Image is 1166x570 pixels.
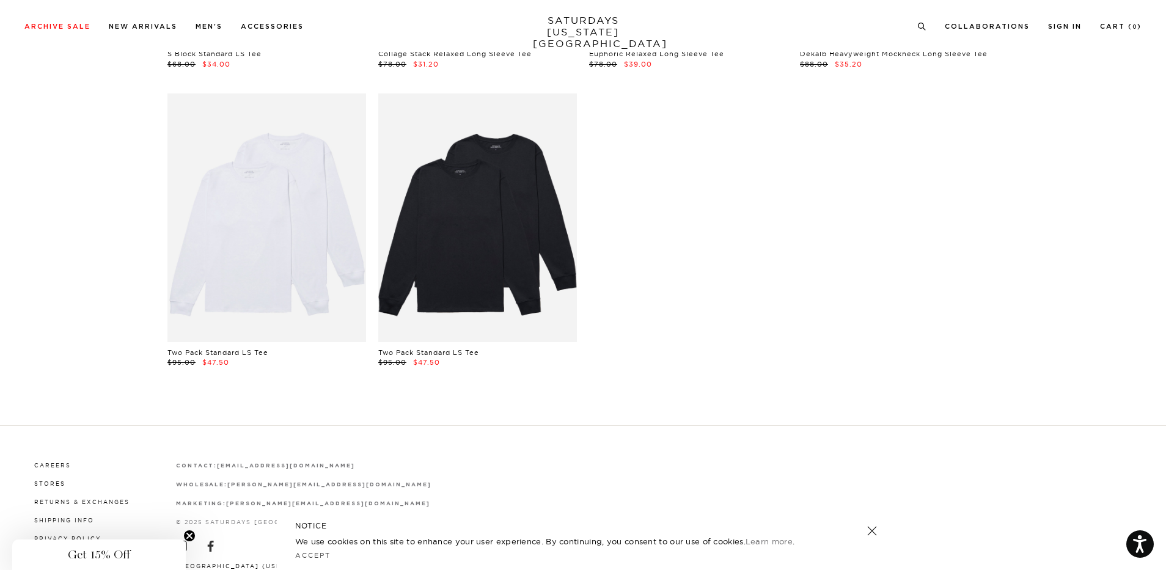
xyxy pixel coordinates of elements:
[1132,24,1137,30] small: 0
[12,539,186,570] div: Get 15% OffClose teaser
[183,530,196,542] button: Close teaser
[34,517,94,524] a: Shipping Info
[226,500,430,506] a: [PERSON_NAME][EMAIL_ADDRESS][DOMAIN_NAME]
[378,348,479,357] a: Two Pack Standard LS Tee
[295,551,331,560] a: Accept
[533,15,634,49] a: SATURDAYS[US_STATE][GEOGRAPHIC_DATA]
[241,23,304,30] a: Accessories
[34,535,101,542] a: Privacy Policy
[167,358,196,367] span: $95.00
[176,517,431,527] p: © 2025 Saturdays [GEOGRAPHIC_DATA]
[1100,23,1142,30] a: Cart (0)
[176,501,227,506] strong: marketing:
[217,463,354,469] strong: [EMAIL_ADDRESS][DOMAIN_NAME]
[378,49,532,58] a: Collage Stack Relaxed Long Sleeve Tee
[227,482,431,488] strong: [PERSON_NAME][EMAIL_ADDRESS][DOMAIN_NAME]
[413,60,439,68] span: $31.20
[34,462,71,469] a: Careers
[24,23,90,30] a: Archive Sale
[176,463,218,469] strong: contact:
[196,23,222,30] a: Men's
[624,60,652,68] span: $39.00
[167,49,262,58] a: S Block Standard LS Tee
[800,60,828,68] span: $88.00
[589,49,724,58] a: Euphoric Relaxed Long Sleeve Tee
[109,23,177,30] a: New Arrivals
[176,482,228,488] strong: wholesale:
[589,60,617,68] span: $78.00
[835,60,862,68] span: $35.20
[945,23,1030,30] a: Collaborations
[295,535,827,547] p: We use cookies on this site to enhance your user experience. By continuing, you consent to our us...
[295,521,871,532] h5: NOTICE
[1048,23,1082,30] a: Sign In
[800,49,988,58] a: Dekalb Heavyweight Mockneck Long Sleeve Tee
[217,462,354,469] a: [EMAIL_ADDRESS][DOMAIN_NAME]
[167,60,196,68] span: $68.00
[202,358,229,367] span: $47.50
[202,60,230,68] span: $34.00
[378,358,406,367] span: $95.00
[378,60,406,68] span: $78.00
[34,480,65,487] a: Stores
[226,501,430,506] strong: [PERSON_NAME][EMAIL_ADDRESS][DOMAIN_NAME]
[413,358,440,367] span: $47.50
[746,536,793,546] a: Learn more
[167,348,268,357] a: Two Pack Standard LS Tee
[227,481,431,488] a: [PERSON_NAME][EMAIL_ADDRESS][DOMAIN_NAME]
[68,547,130,562] span: Get 15% Off
[34,499,130,505] a: Returns & Exchanges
